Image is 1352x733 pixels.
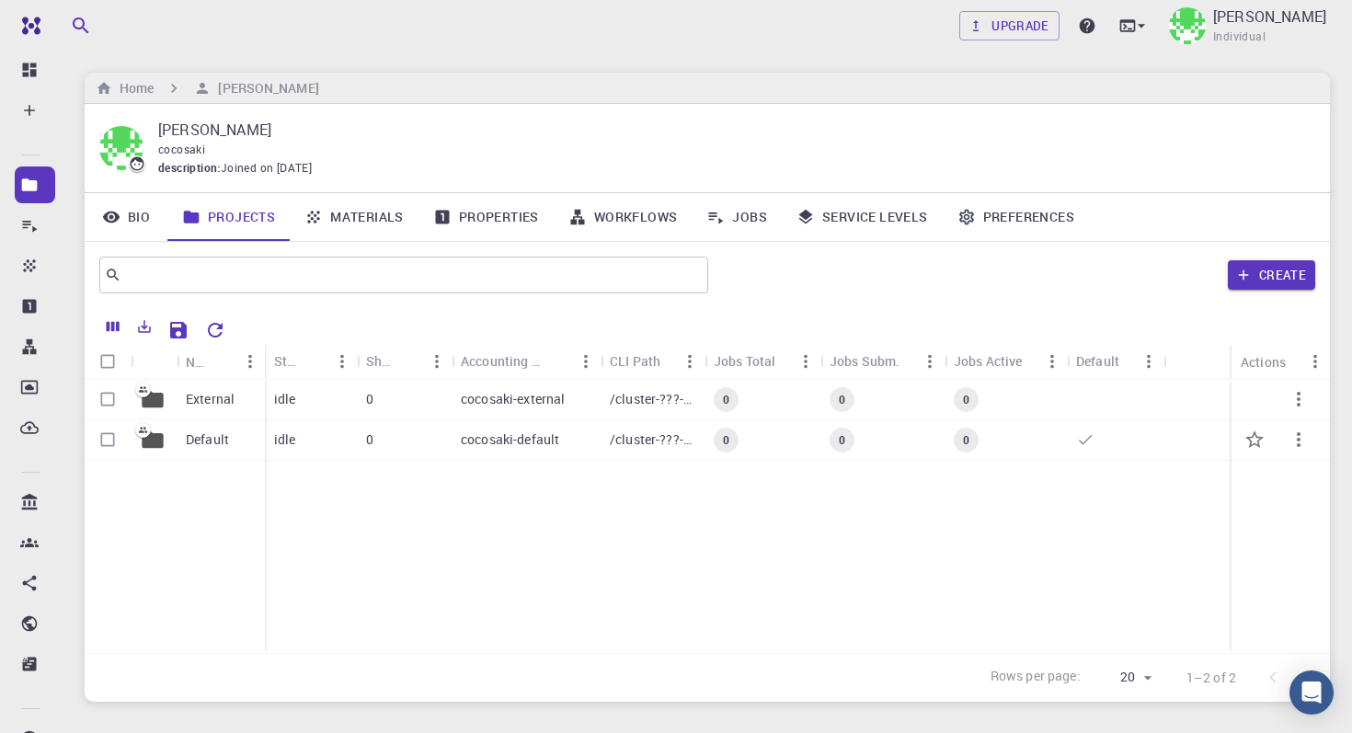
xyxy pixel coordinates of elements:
div: Accounting slug [461,343,542,379]
p: /cluster-???-home/cocosaki/cocosaki-default [610,430,695,449]
button: Sort [298,347,327,376]
p: 0 [366,430,373,449]
button: Menu [1134,347,1163,376]
p: 1–2 of 2 [1186,669,1236,687]
span: 0 [716,392,737,407]
a: Upgrade [959,11,1060,40]
div: Open Intercom Messenger [1289,670,1334,715]
button: Menu [675,347,705,376]
a: Preferences [943,193,1089,241]
p: External [186,390,235,408]
p: idle [274,430,296,449]
button: Menu [1037,347,1067,376]
div: Jobs Active [954,343,1023,379]
a: Service Levels [782,193,943,241]
div: Name [177,344,265,380]
div: Actions [1241,344,1286,380]
p: 0 [366,390,373,408]
div: Actions [1232,344,1330,380]
button: Sort [542,347,571,376]
div: Default [1067,343,1163,379]
button: Menu [327,347,357,376]
button: Menu [235,347,265,376]
h6: [PERSON_NAME] [211,78,318,98]
img: Yiteng Tang [1169,7,1206,44]
span: Support [39,13,105,29]
div: Accounting slug [452,343,601,379]
div: Default [1076,343,1119,379]
div: Jobs Total [714,343,776,379]
p: [PERSON_NAME] [1213,6,1326,28]
p: Rows per page: [991,667,1081,688]
p: cocosaki-external [461,390,566,408]
span: Individual [1213,28,1266,46]
div: Status [274,343,298,379]
button: Export [129,312,160,341]
span: 0 [716,432,737,448]
div: 20 [1088,664,1157,691]
div: Jobs Subm. [830,343,900,379]
button: Sort [206,347,235,376]
button: Save Explorer Settings [160,312,197,349]
p: cocosaki-default [461,430,559,449]
div: CLI Path [601,343,705,379]
span: 0 [956,432,977,448]
span: 0 [831,432,853,448]
span: Joined on [DATE] [221,159,312,178]
div: Jobs Active [945,343,1067,379]
p: Default [186,430,229,449]
p: idle [274,390,296,408]
span: cocosaki [158,142,205,156]
a: Workflows [554,193,693,241]
button: Menu [1300,347,1330,376]
button: Columns [97,312,129,341]
button: Menu [571,347,601,376]
div: Jobs Subm. [820,343,945,379]
button: Reset Explorer Settings [197,312,234,349]
span: description : [158,159,221,178]
div: Icon [131,344,177,380]
a: Materials [290,193,418,241]
div: Shared [357,343,452,379]
a: Bio [85,193,167,241]
div: Shared [366,343,393,379]
button: Set default [1232,418,1277,462]
nav: breadcrumb [92,78,323,98]
span: 0 [956,392,977,407]
h6: Home [112,78,154,98]
p: /cluster-???-home/cocosaki/cocosaki-external [610,390,695,408]
a: Jobs [692,193,782,241]
span: 0 [831,392,853,407]
div: Status [265,343,357,379]
img: logo [15,17,40,35]
button: Menu [422,347,452,376]
div: Jobs Total [705,343,820,379]
button: Menu [791,347,820,376]
div: Name [186,344,206,380]
div: CLI Path [610,343,660,379]
button: Menu [915,347,945,376]
a: Projects [167,193,290,241]
a: Properties [418,193,554,241]
button: Sort [393,347,422,376]
button: Create [1228,260,1315,290]
p: [PERSON_NAME] [158,119,1300,141]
